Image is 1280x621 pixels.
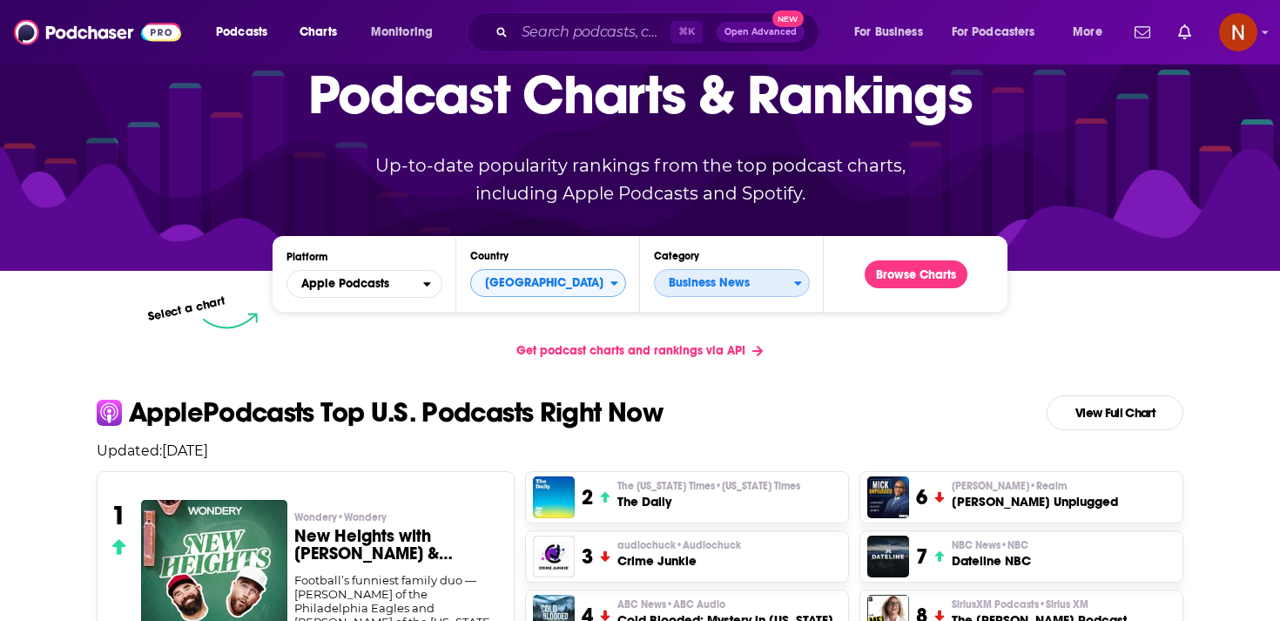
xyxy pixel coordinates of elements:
[676,539,741,551] span: • Audiochuck
[724,28,797,37] span: Open Advanced
[286,270,442,298] h2: Platforms
[952,597,1088,611] span: SiriusXM Podcasts
[865,260,967,288] button: Browse Charts
[952,479,1067,493] span: [PERSON_NAME]
[340,152,940,207] p: Up-to-date popularity rankings from the top podcast charts, including Apple Podcasts and Spotify.
[940,18,1061,46] button: open menu
[97,400,122,425] img: apple Icon
[867,476,909,518] img: Mick Unplugged
[1029,480,1067,492] span: • Realm
[1000,539,1028,551] span: • NBC
[617,538,741,552] span: audiochuck
[533,536,575,577] img: Crime Junkie
[617,538,741,570] a: audiochuck•AudiochuckCrime Junkie
[371,20,433,44] span: Monitoring
[216,20,267,44] span: Podcasts
[666,598,725,611] span: • ABC Audio
[1219,13,1257,51] button: Show profile menu
[617,597,833,611] p: ABC News • ABC Audio
[14,16,181,49] img: Podchaser - Follow, Share and Rate Podcasts
[294,510,501,524] p: Wondery • Wondery
[617,552,741,570] h3: Crime Junkie
[670,21,703,44] span: ⌘ K
[308,37,973,151] p: Podcast Charts & Rankings
[83,442,1197,459] p: Updated: [DATE]
[300,20,337,44] span: Charts
[582,484,593,510] h3: 2
[1128,17,1157,47] a: Show notifications dropdown
[952,493,1118,510] h3: [PERSON_NAME] Unplugged
[337,511,387,523] span: • Wondery
[867,536,909,577] img: Dateline NBC
[294,510,501,573] a: Wondery•WonderyNew Heights with [PERSON_NAME] & [PERSON_NAME]
[582,543,593,570] h3: 3
[617,479,800,493] p: The New York Times • New York Times
[1171,17,1198,47] a: Show notifications dropdown
[203,313,258,329] img: select arrow
[617,479,800,510] a: The [US_STATE] Times•[US_STATE] TimesThe Daily
[952,597,1127,611] p: SiriusXM Podcasts • Sirius XM
[1061,18,1124,46] button: open menu
[294,510,387,524] span: Wondery
[842,18,945,46] button: open menu
[617,479,800,493] span: The [US_STATE] Times
[654,269,810,297] button: Categories
[471,268,610,298] span: [GEOGRAPHIC_DATA]
[129,399,663,427] p: Apple Podcasts Top U.S. Podcasts Right Now
[146,294,226,324] p: Select a chart
[470,269,626,297] button: Countries
[111,500,126,531] h3: 1
[1219,13,1257,51] span: Logged in as AdelNBM
[854,20,923,44] span: For Business
[916,543,927,570] h3: 7
[952,538,1028,552] span: NBC News
[288,18,347,46] a: Charts
[516,343,745,358] span: Get podcast charts and rankings via API
[286,270,442,298] button: open menu
[717,22,805,43] button: Open AdvancedNew
[502,329,777,372] a: Get podcast charts and rankings via API
[952,538,1031,552] p: NBC News • NBC
[533,476,575,518] img: The Daily
[483,12,836,52] div: Search podcasts, credits, & more...
[301,278,389,290] span: Apple Podcasts
[515,18,670,46] input: Search podcasts, credits, & more...
[952,479,1118,493] p: Mick Hunt • Realm
[204,18,290,46] button: open menu
[1073,20,1102,44] span: More
[952,479,1118,510] a: [PERSON_NAME]•Realm[PERSON_NAME] Unplugged
[952,552,1031,570] h3: Dateline NBC
[359,18,455,46] button: open menu
[617,538,741,552] p: audiochuck • Audiochuck
[952,20,1035,44] span: For Podcasters
[294,528,501,563] h3: New Heights with [PERSON_NAME] & [PERSON_NAME]
[772,10,804,27] span: New
[655,268,794,298] span: Business News
[617,493,800,510] h3: The Daily
[715,480,800,492] span: • [US_STATE] Times
[617,597,725,611] span: ABC News
[1219,13,1257,51] img: User Profile
[1039,598,1088,611] span: • Sirius XM
[916,484,927,510] h3: 6
[952,538,1031,570] a: NBC News•NBCDateline NBC
[1047,395,1183,430] a: View Full Chart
